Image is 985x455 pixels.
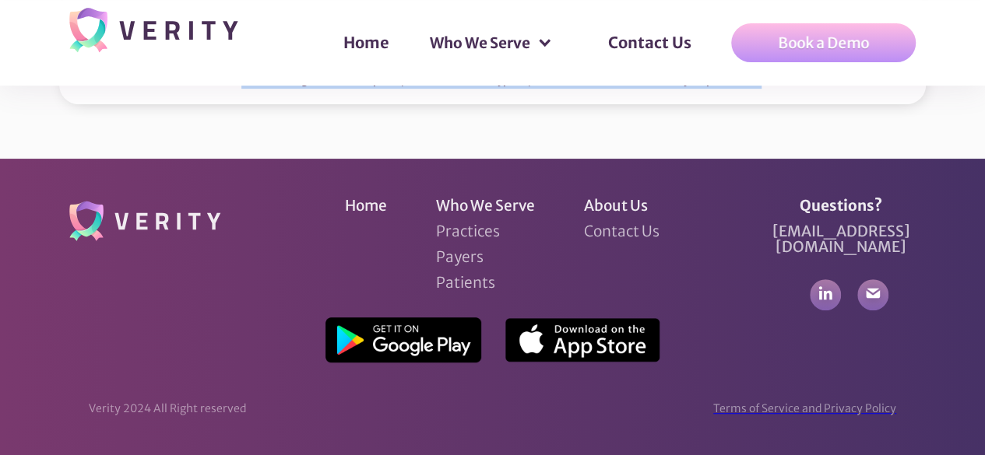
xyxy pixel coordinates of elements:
a: Contact Us [592,19,706,66]
a: Terms of Service and Privacy Policy [713,401,896,416]
a: Book a Demo [731,23,916,62]
a: Practices [436,223,500,239]
a: Patients [436,275,495,290]
a: Contact Us [584,223,660,239]
a: [EMAIL_ADDRESS][DOMAIN_NAME] [766,223,916,254]
a: About Us [584,198,648,213]
div: Questions? [800,198,882,213]
div: Contact Us [576,4,722,82]
div: Who We Serve [429,35,529,51]
a: Home [327,19,404,66]
a: Payers [436,249,484,264]
div: Book a Demo [778,35,869,51]
a: Home [345,198,387,213]
a: Who We Serve [436,198,535,213]
span: [EMAIL_ADDRESS][DOMAIN_NAME] [772,222,910,256]
div: Who We Serve [413,19,567,66]
div: Verity 2024 All Right reserved [89,401,246,416]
